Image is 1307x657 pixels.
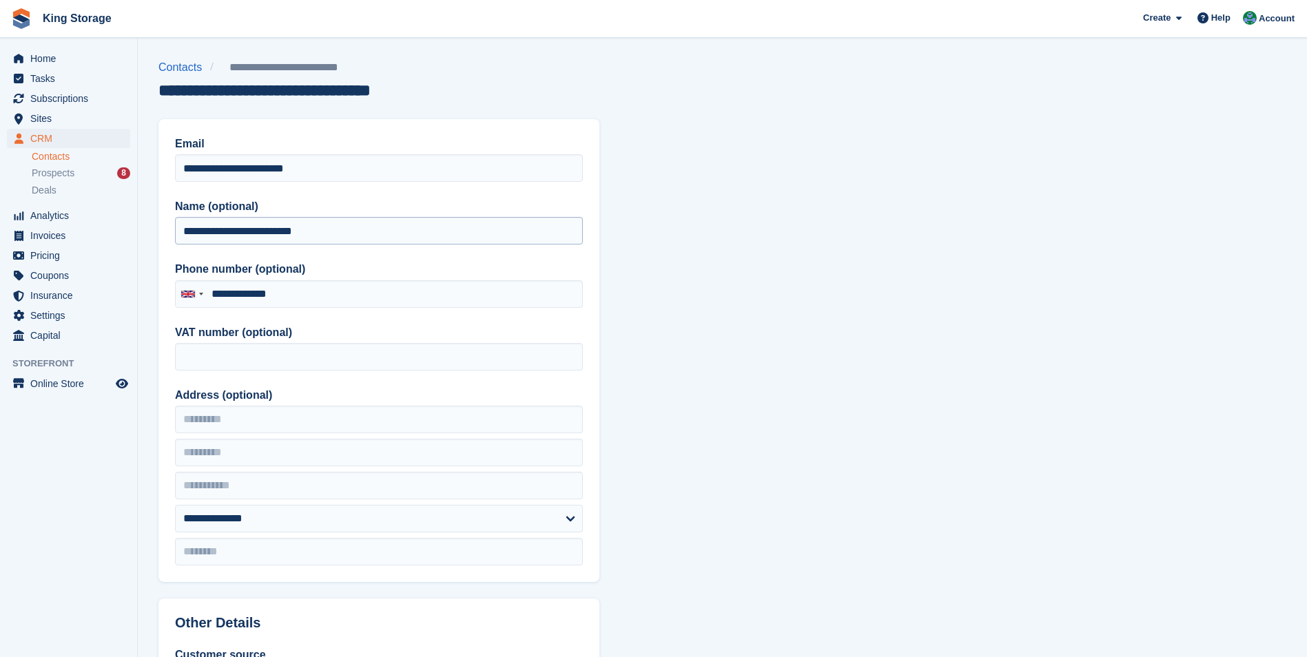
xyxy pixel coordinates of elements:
a: menu [7,129,130,148]
span: Online Store [30,374,113,393]
a: menu [7,109,130,128]
h2: Other Details [175,615,583,631]
a: menu [7,374,130,393]
span: Account [1259,12,1295,25]
span: Coupons [30,266,113,285]
a: Contacts [32,150,130,163]
span: Prospects [32,167,74,180]
span: Home [30,49,113,68]
nav: breadcrumbs [158,59,409,76]
span: CRM [30,129,113,148]
img: stora-icon-8386f47178a22dfd0bd8f6a31ec36ba5ce8667c1dd55bd0f319d3a0aa187defe.svg [11,8,32,29]
span: Capital [30,326,113,345]
span: Analytics [30,206,113,225]
a: menu [7,49,130,68]
a: menu [7,206,130,225]
span: Insurance [30,286,113,305]
a: menu [7,89,130,108]
span: Deals [32,184,56,197]
label: Email [175,136,583,152]
span: Pricing [30,246,113,265]
span: Subscriptions [30,89,113,108]
div: 8 [117,167,130,179]
span: Create [1143,11,1171,25]
img: John King [1243,11,1257,25]
label: Phone number (optional) [175,261,583,278]
div: United Kingdom: +44 [176,281,207,307]
span: Invoices [30,226,113,245]
a: menu [7,306,130,325]
span: Tasks [30,69,113,88]
span: Sites [30,109,113,128]
span: Settings [30,306,113,325]
a: Preview store [114,375,130,392]
label: VAT number (optional) [175,324,583,341]
a: menu [7,326,130,345]
a: menu [7,246,130,265]
a: Prospects 8 [32,166,130,180]
label: Address (optional) [175,387,583,404]
a: menu [7,69,130,88]
span: Help [1211,11,1231,25]
span: Storefront [12,357,137,371]
a: Contacts [158,59,210,76]
a: King Storage [37,7,117,30]
a: Deals [32,183,130,198]
a: menu [7,286,130,305]
label: Name (optional) [175,198,583,215]
a: menu [7,266,130,285]
a: menu [7,226,130,245]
